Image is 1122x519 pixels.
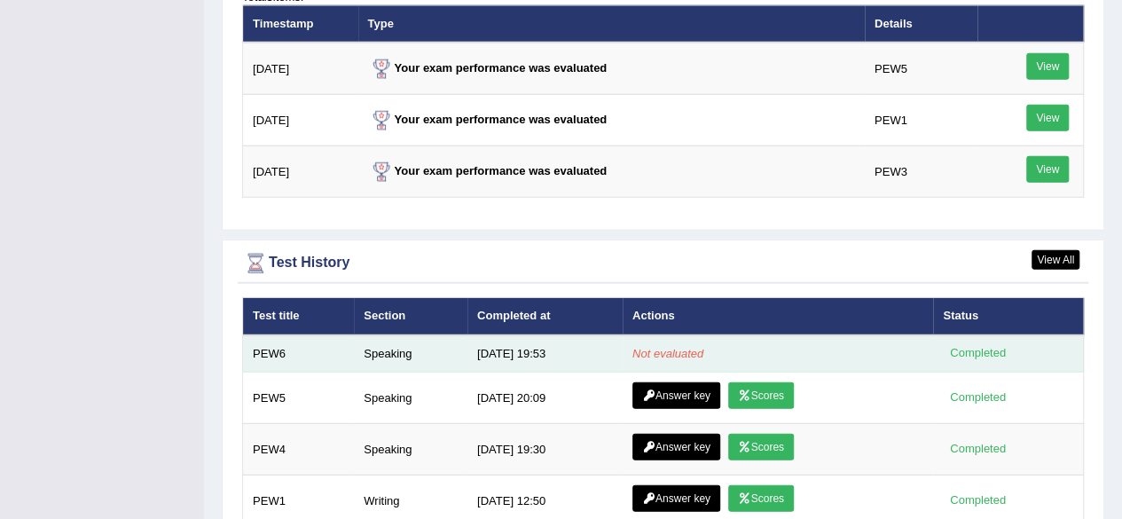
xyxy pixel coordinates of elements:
[243,335,355,373] td: PEW6
[1032,250,1079,270] a: View All
[368,164,608,177] strong: Your exam performance was evaluated
[467,335,623,373] td: [DATE] 19:53
[943,491,1012,510] div: Completed
[243,95,358,146] td: [DATE]
[1026,105,1069,131] a: View
[243,424,355,476] td: PEW4
[933,298,1083,335] th: Status
[728,485,794,512] a: Scores
[467,373,623,424] td: [DATE] 20:09
[358,5,865,43] th: Type
[728,382,794,409] a: Scores
[467,298,623,335] th: Completed at
[943,389,1012,407] div: Completed
[243,43,358,95] td: [DATE]
[1026,156,1069,183] a: View
[623,298,933,335] th: Actions
[243,298,355,335] th: Test title
[243,146,358,198] td: [DATE]
[632,347,703,360] em: Not evaluated
[728,434,794,460] a: Scores
[943,344,1012,363] div: Completed
[865,5,977,43] th: Details
[632,382,720,409] a: Answer key
[242,250,1084,277] div: Test History
[943,440,1012,459] div: Completed
[632,434,720,460] a: Answer key
[865,95,977,146] td: PEW1
[243,5,358,43] th: Timestamp
[354,335,467,373] td: Speaking
[467,424,623,476] td: [DATE] 19:30
[368,113,608,126] strong: Your exam performance was evaluated
[354,298,467,335] th: Section
[632,485,720,512] a: Answer key
[354,373,467,424] td: Speaking
[243,373,355,424] td: PEW5
[354,424,467,476] td: Speaking
[865,43,977,95] td: PEW5
[865,146,977,198] td: PEW3
[1026,53,1069,80] a: View
[368,61,608,75] strong: Your exam performance was evaluated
